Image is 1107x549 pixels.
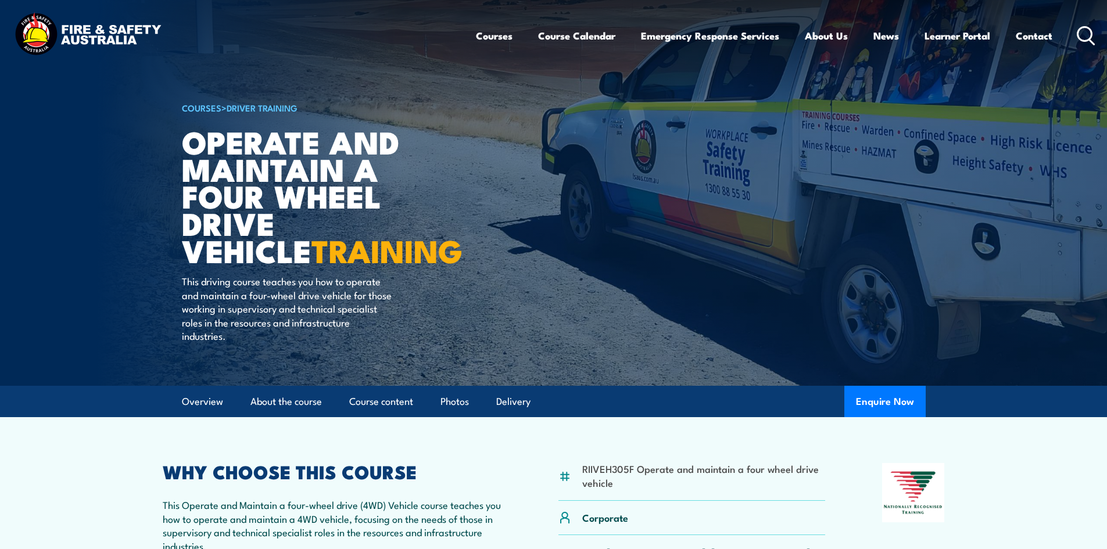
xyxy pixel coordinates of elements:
[844,386,926,417] button: Enquire Now
[182,101,221,114] a: COURSES
[582,462,826,489] li: RIIVEH305F Operate and maintain a four wheel drive vehicle
[496,386,531,417] a: Delivery
[163,463,502,479] h2: WHY CHOOSE THIS COURSE
[182,274,394,342] p: This driving course teaches you how to operate and maintain a four-wheel drive vehicle for those ...
[349,386,413,417] a: Course content
[873,20,899,51] a: News
[440,386,469,417] a: Photos
[882,463,945,522] img: Nationally Recognised Training logo.
[538,20,615,51] a: Course Calendar
[805,20,848,51] a: About Us
[476,20,513,51] a: Courses
[182,386,223,417] a: Overview
[250,386,322,417] a: About the course
[582,511,628,524] p: Corporate
[925,20,990,51] a: Learner Portal
[311,225,463,274] strong: TRAINING
[1016,20,1052,51] a: Contact
[227,101,298,114] a: Driver Training
[182,128,469,264] h1: Operate and Maintain a Four Wheel Drive Vehicle
[182,101,469,114] h6: >
[641,20,779,51] a: Emergency Response Services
